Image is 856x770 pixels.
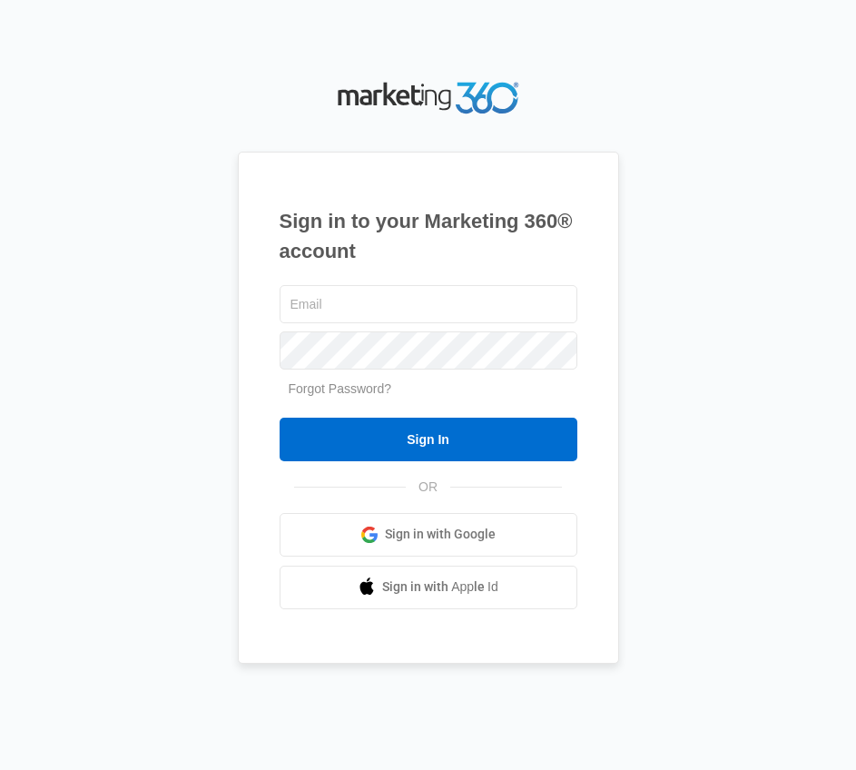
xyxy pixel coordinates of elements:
span: Sign in with Apple Id [382,577,498,597]
input: Email [280,285,577,323]
a: Forgot Password? [289,381,392,396]
input: Sign In [280,418,577,461]
span: OR [406,478,450,497]
h1: Sign in to your Marketing 360® account [280,206,577,266]
a: Sign in with Apple Id [280,566,577,609]
a: Sign in with Google [280,513,577,557]
span: Sign in with Google [385,525,496,544]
